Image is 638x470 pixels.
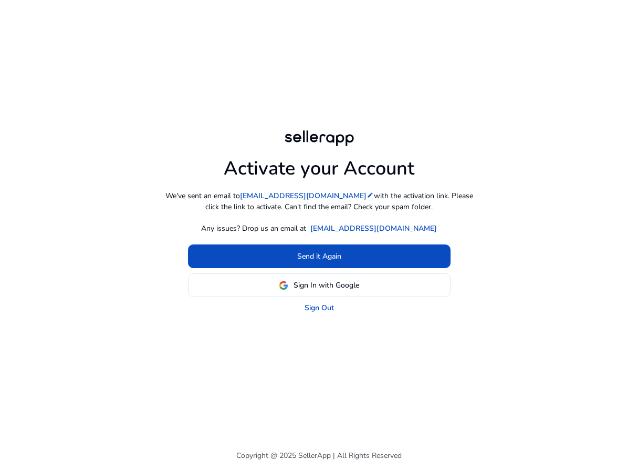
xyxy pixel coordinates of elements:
p: Any issues? Drop us an email at [201,223,306,234]
button: Send it Again [188,244,451,268]
img: google-logo.svg [279,281,288,290]
a: [EMAIL_ADDRESS][DOMAIN_NAME] [310,223,437,234]
mat-icon: edit [367,191,374,199]
h1: Activate your Account [224,149,414,180]
a: Sign Out [305,302,334,313]
button: Sign In with Google [188,273,451,297]
a: [EMAIL_ADDRESS][DOMAIN_NAME] [240,190,374,201]
span: Send it Again [297,251,341,262]
p: We've sent an email to with the activation link. Please click the link to activate. Can't find th... [162,190,477,212]
span: Sign In with Google [294,280,359,291]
